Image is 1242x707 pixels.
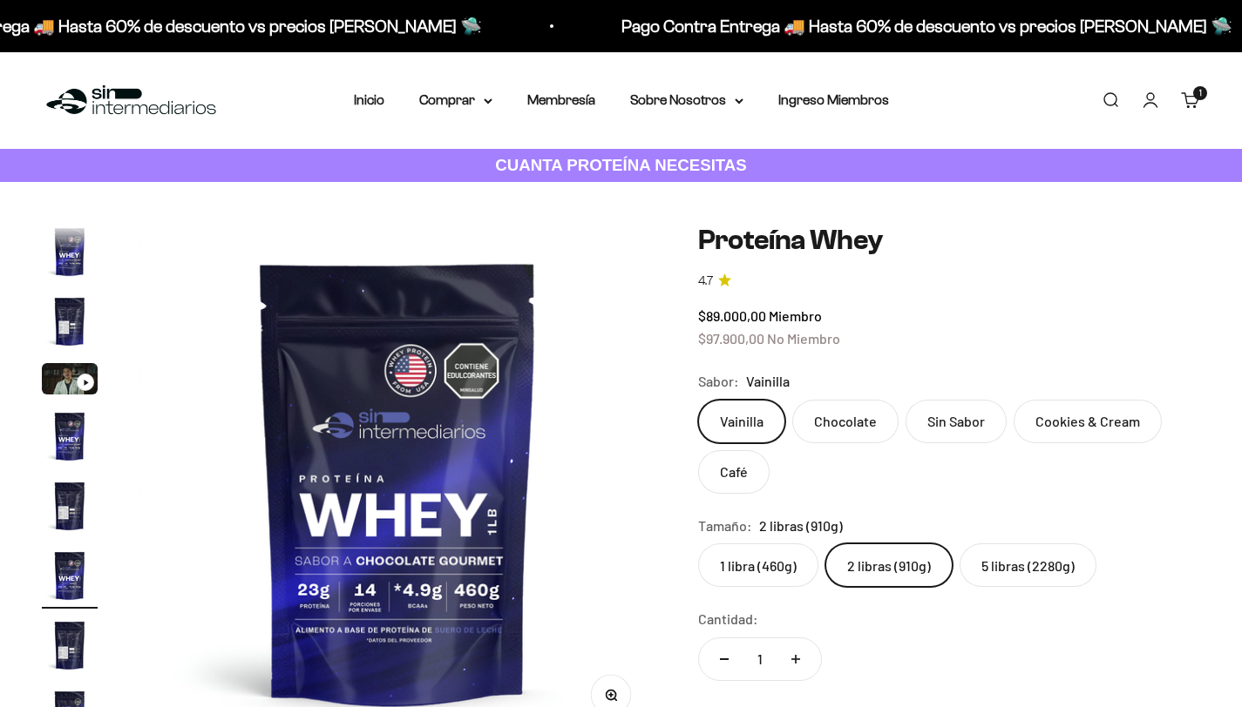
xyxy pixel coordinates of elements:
[759,515,843,537] span: 2 libras (910g)
[767,330,840,347] span: No Miembro
[746,370,790,393] span: Vainilla
[698,608,758,630] label: Cantidad:
[495,156,747,174] strong: CUANTA PROTEÍNA NECESITAS
[42,408,98,469] button: Ir al artículo 4
[769,307,822,324] span: Miembro
[42,293,98,349] img: Proteína Whey
[699,638,750,680] button: Reducir cantidad
[630,89,743,111] summary: Sobre Nosotros
[42,293,98,354] button: Ir al artículo 2
[42,363,98,400] button: Ir al artículo 3
[1199,89,1202,98] span: 1
[527,92,595,107] a: Membresía
[42,408,98,464] img: Proteína Whey
[770,638,821,680] button: Aumentar cantidad
[698,307,766,324] span: $89.000,00
[42,478,98,534] img: Proteína Whey
[698,330,764,347] span: $97.900,00
[42,617,98,678] button: Ir al artículo 7
[778,92,889,107] a: Ingreso Miembros
[42,548,98,609] button: Ir al artículo 6
[42,617,98,673] img: Proteína Whey
[42,224,98,279] img: Proteína Whey
[419,89,492,111] summary: Comprar
[698,515,752,537] legend: Tamaño:
[42,548,98,603] img: Proteína Whey
[698,272,713,291] span: 4.7
[698,272,1200,291] a: 4.74.7 de 5.0 estrellas
[42,478,98,539] button: Ir al artículo 5
[287,12,898,40] p: Pago Contra Entrega 🚚 Hasta 60% de descuento vs precios [PERSON_NAME] 🛸
[698,370,739,393] legend: Sabor:
[42,224,98,285] button: Ir al artículo 1
[698,224,1200,257] h1: Proteína Whey
[354,92,384,107] a: Inicio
